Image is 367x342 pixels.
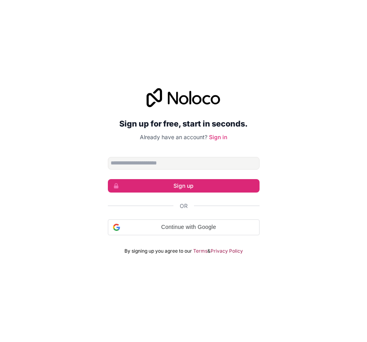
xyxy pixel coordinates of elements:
[140,134,207,140] span: Already have an account?
[193,248,207,254] a: Terms
[211,248,243,254] a: Privacy Policy
[108,157,260,170] input: Email address
[108,219,260,235] div: Continue with Google
[180,202,188,210] span: Or
[207,248,211,254] span: &
[108,117,260,131] h2: Sign up for free, start in seconds.
[108,179,260,193] button: Sign up
[123,223,254,231] span: Continue with Google
[124,248,192,254] span: By signing up you agree to our
[209,134,227,140] a: Sign in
